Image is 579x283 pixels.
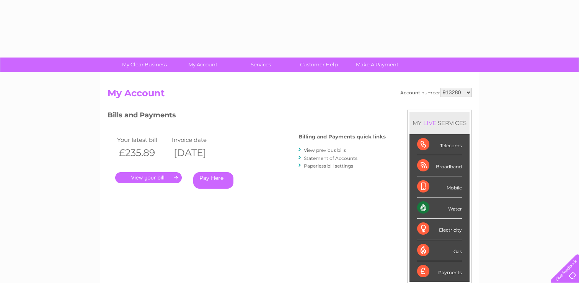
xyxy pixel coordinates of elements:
[229,58,292,72] a: Services
[422,119,438,127] div: LIVE
[417,197,462,219] div: Water
[298,134,386,140] h4: Billing and Payments quick links
[108,88,472,102] h2: My Account
[417,155,462,176] div: Broadband
[171,58,234,72] a: My Account
[417,219,462,240] div: Electricity
[417,261,462,282] div: Payments
[170,135,225,145] td: Invoice date
[409,112,470,134] div: MY SERVICES
[417,176,462,197] div: Mobile
[417,240,462,261] div: Gas
[170,145,225,161] th: [DATE]
[108,110,386,123] h3: Bills and Payments
[115,172,182,183] a: .
[304,147,346,153] a: View previous bills
[304,163,353,169] a: Paperless bill settings
[193,172,233,189] a: Pay Here
[287,58,351,72] a: Customer Help
[400,88,472,97] div: Account number
[115,145,170,161] th: £235.89
[417,134,462,155] div: Telecoms
[346,58,409,72] a: Make A Payment
[304,155,357,161] a: Statement of Accounts
[115,135,170,145] td: Your latest bill
[113,58,176,72] a: My Clear Business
